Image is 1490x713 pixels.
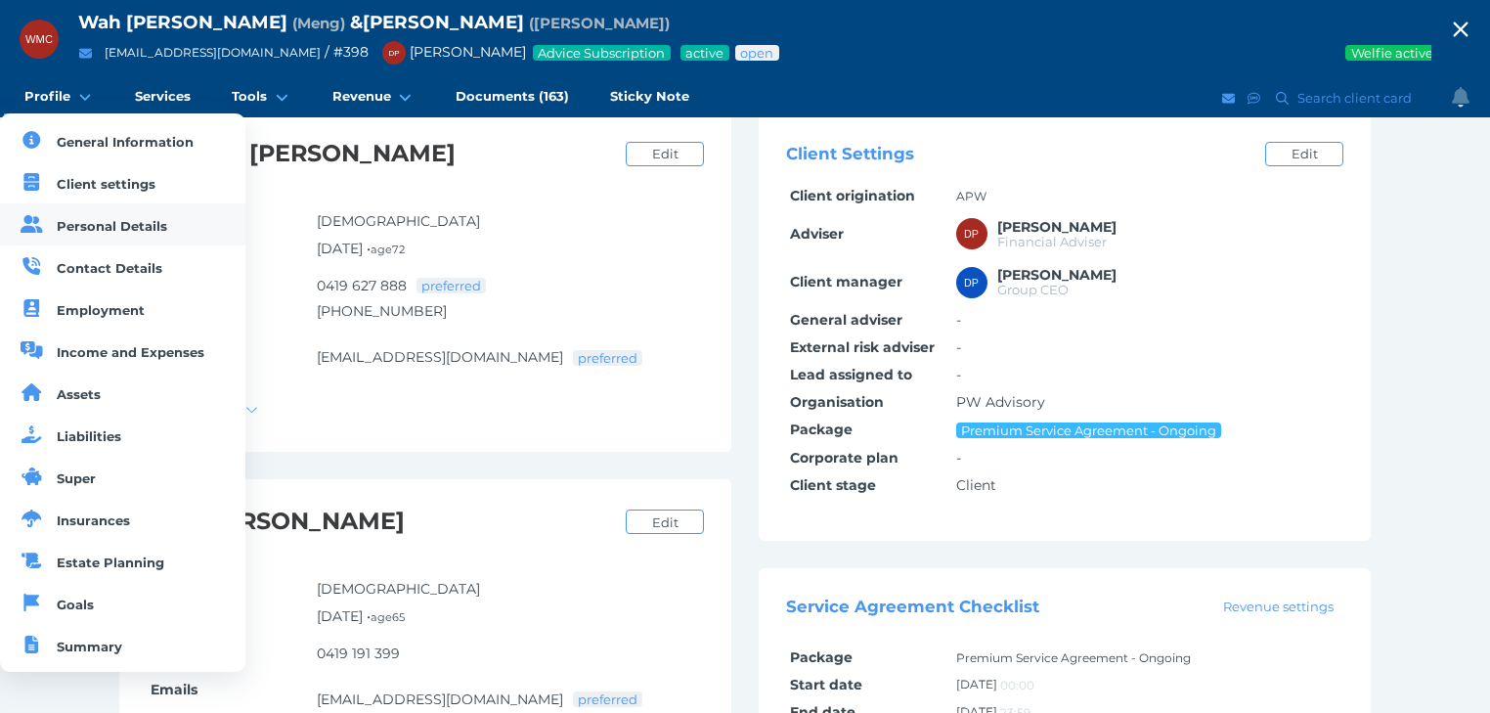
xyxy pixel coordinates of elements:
[643,146,686,161] span: Edit
[435,78,590,117] a: Documents (163)
[684,45,725,61] span: Service package status: Active service agreement in place
[790,187,915,204] span: Client origination
[790,676,862,693] span: Start date
[1215,599,1342,614] span: Revenue settings
[135,88,191,105] span: Services
[1283,146,1326,161] span: Edit
[114,78,211,117] a: Services
[57,134,194,150] span: General Information
[25,33,53,45] span: WMC
[57,555,164,570] span: Estate Planning
[73,41,98,66] button: Email
[57,176,155,192] span: Client settings
[382,41,406,65] div: David Parry
[952,672,1343,699] td: [DATE]
[1267,86,1422,111] button: Search client card
[997,282,1069,297] span: Group CEO
[24,88,70,105] span: Profile
[372,43,526,61] span: [PERSON_NAME]
[997,234,1107,249] span: Financial Adviser
[420,278,483,293] span: preferred
[964,277,979,289] span: DP
[786,597,1039,616] span: Service Agreement Checklist
[350,11,524,33] span: & [PERSON_NAME]
[317,277,407,294] a: 0419 627 888
[317,302,447,320] a: [PHONE_NUMBER]
[57,470,96,486] span: Super
[626,510,704,534] a: Edit
[997,218,1117,236] span: David Parry
[57,218,167,234] span: Personal Details
[151,681,197,698] span: Emails
[956,476,996,494] span: Client
[78,11,287,33] span: Wah [PERSON_NAME]
[956,393,1045,411] span: PW Advisory
[952,183,1343,210] td: APW
[57,344,204,360] span: Income and Expenses
[610,88,689,105] span: Sticky Note
[956,311,961,329] span: -
[960,423,1218,438] span: Premium Service Agreement - Ongoing
[20,20,59,59] div: Wah Meng Chew
[317,607,405,625] span: [DATE] •
[371,610,405,624] small: age 65
[232,88,267,105] span: Tools
[790,648,853,666] span: Package
[956,338,961,356] span: -
[643,514,686,530] span: Edit
[790,225,844,243] span: Adviser
[790,311,902,329] span: General adviser
[790,273,902,290] span: Client manager
[790,421,853,438] span: Package
[317,348,563,366] a: [EMAIL_ADDRESS][DOMAIN_NAME]
[317,580,480,598] span: [DEMOGRAPHIC_DATA]
[57,597,94,612] span: Goals
[786,145,914,164] span: Client Settings
[105,45,321,60] a: [EMAIL_ADDRESS][DOMAIN_NAME]
[312,78,435,117] a: Revenue
[956,267,987,298] div: David Pettit
[317,240,405,257] span: [DATE] •
[1219,86,1239,111] button: Email
[626,142,704,166] a: Edit
[739,45,775,61] span: Advice status: Review not yet booked in
[964,228,979,240] span: DP
[790,393,884,411] span: Organisation
[456,88,569,105] span: Documents (163)
[952,645,1343,672] td: Premium Service Agreement - Ongoing
[57,260,162,276] span: Contact Details
[147,507,616,537] h2: Mrs [PERSON_NAME]
[57,639,122,654] span: Summary
[956,449,961,467] span: -
[956,218,987,249] div: David Parry
[577,350,639,366] span: preferred
[1245,86,1264,111] button: SMS
[790,338,935,356] span: External risk adviser
[529,14,670,32] span: Preferred name
[1349,45,1434,61] span: Welfie active
[1214,597,1343,616] a: Revenue settings
[790,476,876,494] span: Client stage
[57,428,121,444] span: Liabilities
[317,212,480,230] span: [DEMOGRAPHIC_DATA]
[997,266,1117,284] span: David Pettit
[325,43,369,61] span: / # 398
[332,88,391,105] span: Revenue
[292,14,345,32] span: Preferred name
[790,449,898,467] span: Corporate plan
[317,645,400,662] a: 0419 191 399
[537,45,667,61] span: Advice Subscription
[956,366,961,383] span: -
[57,302,145,318] span: Employment
[147,139,616,169] h2: Mr Wah [PERSON_NAME]
[57,512,130,528] span: Insurances
[577,691,639,707] span: preferred
[1293,90,1421,106] span: Search client card
[388,49,399,58] span: DP
[371,243,405,256] small: age 72
[4,78,114,117] a: Profile
[317,691,563,708] a: [EMAIL_ADDRESS][DOMAIN_NAME]
[790,366,912,383] span: Lead assigned to
[1265,142,1343,166] a: Edit
[57,386,101,402] span: Assets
